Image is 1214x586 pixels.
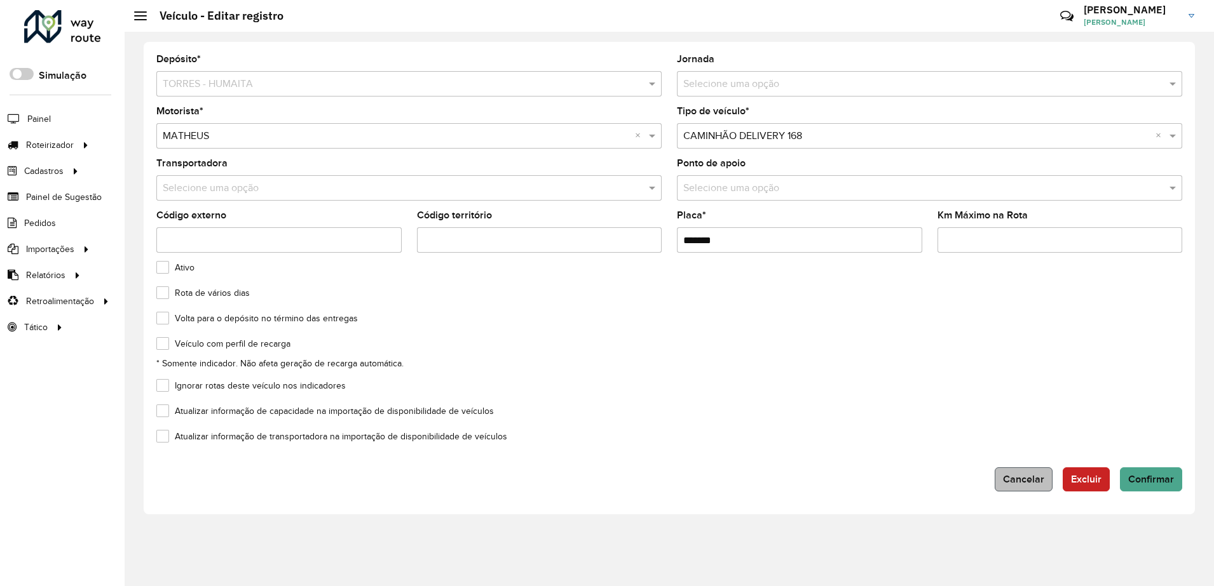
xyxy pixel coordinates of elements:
span: Cancelar [1003,474,1044,484]
span: Tático [24,321,48,334]
a: Contato Rápido [1053,3,1081,30]
label: Código externo [156,208,226,223]
button: Cancelar [995,467,1053,491]
label: Tipo de veículo [677,103,749,119]
span: Painel de Sugestão [26,190,102,204]
label: Jornada [677,51,714,67]
span: Retroalimentação [26,295,94,308]
h2: Veículo - Editar registro [147,9,283,23]
label: Código território [417,208,492,223]
label: Ativo [156,261,194,274]
span: Clear all [1156,128,1166,143]
label: Km Máximo na Rota [938,208,1028,223]
label: Atualizar informação de capacidade na importação de disponibilidade de veículos [156,404,494,418]
span: Pedidos [24,216,56,230]
span: Cadastros [24,164,64,178]
button: Excluir [1063,467,1110,491]
label: Atualizar informação de transportadora na importação de disponibilidade de veículos [156,430,507,443]
span: Painel [27,112,51,126]
span: Confirmar [1128,474,1174,484]
label: Ponto de apoio [677,156,746,171]
label: Veículo com perfil de recarga [156,337,290,350]
span: Excluir [1071,474,1101,484]
span: Roteirizador [26,138,74,152]
label: Volta para o depósito no término das entregas [156,312,358,325]
span: Clear all [635,128,646,143]
label: Transportadora [156,156,228,171]
label: Rota de vários dias [156,286,250,300]
label: Depósito [156,51,201,67]
label: Ignorar rotas deste veículo nos indicadores [156,379,346,392]
button: Confirmar [1120,467,1182,491]
h3: [PERSON_NAME] [1084,4,1179,16]
span: Relatórios [26,269,65,282]
span: Importações [26,243,74,256]
label: Motorista [156,103,203,119]
label: Placa [677,208,706,223]
small: * Somente indicador. Não afeta geração de recarga automática. [156,359,404,368]
span: [PERSON_NAME] [1084,17,1179,28]
label: Simulação [39,68,86,83]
